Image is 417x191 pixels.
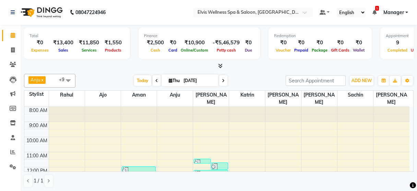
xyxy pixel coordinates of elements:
div: ₹0 [29,39,50,47]
span: Prepaid [293,48,310,53]
span: Completed [386,48,409,53]
div: ₹0 [242,39,254,47]
div: ₹13,400 [50,39,76,47]
div: ₹10,900 [179,39,210,47]
span: Card [167,48,179,53]
span: Cash [149,48,162,53]
span: Due [243,48,254,53]
span: Online/Custom [179,48,210,53]
span: Voucher [274,48,293,53]
div: 9 [386,39,409,47]
span: Katrin [229,91,265,99]
div: Finance [144,33,254,39]
span: Services [80,48,98,53]
div: ₹0 [329,39,351,47]
span: Products [103,48,123,53]
div: [PERSON_NAME], TK03, 11:45 AM-12:15 PM, Waxing - [GEOGRAPHIC_DATA] [211,163,228,169]
a: 1 [372,9,377,15]
span: Rahul [49,91,85,99]
span: Gift Cards [329,48,351,53]
span: [PERSON_NAME] [301,91,337,106]
div: [PERSON_NAME], TK03, 11:30 AM-11:45 AM, Threading - Eye Brows [194,159,211,163]
div: ₹0 [167,39,179,47]
img: logo [17,3,64,22]
div: ₹0 [274,39,293,47]
span: ADD NEW [352,78,372,83]
span: Manager [383,9,404,16]
div: Stylist [24,91,49,98]
div: [PERSON_NAME], TK03, 12:15 PM-12:45 PM, Hands & Feet Men - Cut/File Polish [194,170,228,177]
span: 1 [375,6,379,11]
span: Anju [157,91,193,99]
div: Total [29,33,124,39]
div: 12:00 PM [25,167,49,175]
span: [PERSON_NAME] [265,91,301,106]
div: Redemption [274,33,366,39]
div: ₹2,500 [144,39,167,47]
span: Aman [121,91,157,99]
div: ₹0 [310,39,329,47]
span: Petty cash [215,48,238,53]
div: ₹1,550 [102,39,124,47]
span: [PERSON_NAME] [193,91,229,106]
input: 2025-09-04 [181,76,216,86]
a: x [40,77,44,82]
div: ₹11,850 [76,39,102,47]
span: Ajo [85,91,121,99]
div: -₹5,46,579 [210,39,242,47]
div: 10:00 AM [25,137,49,144]
div: ₹0 [293,39,310,47]
span: Wallet [351,48,366,53]
span: Thu [167,78,181,83]
div: 11:00 AM [25,152,49,159]
span: Sachin [337,91,373,99]
b: 08047224946 [75,3,106,22]
span: Today [134,75,151,86]
span: [PERSON_NAME] [373,91,409,106]
div: 8:00 AM [28,107,49,114]
button: ADD NEW [350,76,373,86]
span: Sales [57,48,70,53]
span: 1 / 1 [34,177,43,184]
div: [PERSON_NAME], TK01, 12:00 PM-01:00 PM, Massage - Swedish Massage (60 Min) [122,167,156,180]
span: Package [310,48,329,53]
span: Anju [31,77,40,82]
span: +9 [59,77,70,82]
span: Expenses [29,48,50,53]
input: Search Appointment [286,75,346,86]
div: 9:00 AM [28,122,49,129]
div: ₹0 [351,39,366,47]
